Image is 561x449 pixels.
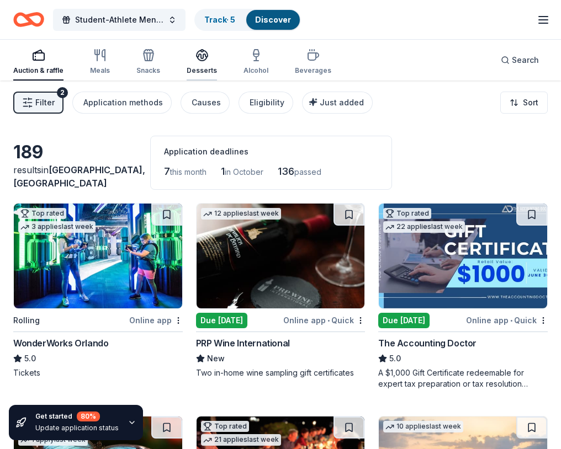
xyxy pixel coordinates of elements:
[53,9,186,31] button: Student-Athlete Mental Health Week
[510,316,512,325] span: •
[492,49,548,71] button: Search
[13,203,183,378] a: Image for WonderWorks OrlandoTop rated3 applieslast weekRollingOnline appWonderWorks Orlando5.0Ti...
[90,66,110,75] div: Meals
[383,208,431,219] div: Top rated
[13,44,63,81] button: Auction & raffle
[294,167,321,177] span: passed
[90,44,110,81] button: Meals
[378,203,548,389] a: Image for The Accounting DoctorTop rated22 applieslast weekDue [DATE]Online app•QuickThe Accounti...
[24,352,36,365] span: 5.0
[196,203,366,378] a: Image for PRP Wine International12 applieslast weekDue [DATE]Online app•QuickPRP Wine Internation...
[383,421,463,432] div: 10 applies last week
[13,367,183,378] div: Tickets
[221,165,225,177] span: 1
[383,221,465,233] div: 22 applies last week
[14,204,182,308] img: Image for WonderWorks Orlando
[170,167,207,177] span: this month
[164,165,170,177] span: 7
[295,66,331,75] div: Beverages
[500,92,548,114] button: Sort
[35,96,55,109] span: Filter
[201,208,281,220] div: 12 applies last week
[13,92,63,114] button: Filter2
[207,352,225,365] span: New
[523,96,538,109] span: Sort
[379,204,547,308] img: Image for The Accounting Doctor
[295,44,331,81] button: Beverages
[75,13,163,26] span: Student-Athlete Mental Health Week
[18,221,96,233] div: 3 applies last week
[512,54,539,67] span: Search
[192,96,221,109] div: Causes
[13,141,137,163] div: 189
[77,411,100,421] div: 80 %
[35,424,119,432] div: Update application status
[378,313,430,328] div: Due [DATE]
[244,66,268,75] div: Alcohol
[13,66,63,75] div: Auction & raffle
[389,352,401,365] span: 5.0
[18,208,66,219] div: Top rated
[13,7,44,33] a: Home
[13,164,145,189] span: [GEOGRAPHIC_DATA], [GEOGRAPHIC_DATA]
[244,44,268,81] button: Alcohol
[13,314,40,327] div: Rolling
[302,92,373,114] button: Just added
[378,336,477,350] div: The Accounting Doctor
[201,421,249,432] div: Top rated
[136,44,160,81] button: Snacks
[129,313,183,327] div: Online app
[250,96,284,109] div: Eligibility
[255,15,291,24] a: Discover
[239,92,293,114] button: Eligibility
[283,313,365,327] div: Online app Quick
[327,316,330,325] span: •
[320,98,364,107] span: Just added
[466,313,548,327] div: Online app Quick
[196,313,247,328] div: Due [DATE]
[13,163,137,190] div: results
[197,204,365,308] img: Image for PRP Wine International
[13,336,108,350] div: WonderWorks Orlando
[187,44,217,81] button: Desserts
[378,367,548,389] div: A $1,000 Gift Certificate redeemable for expert tax preparation or tax resolution services—recipi...
[57,87,68,98] div: 2
[187,66,217,75] div: Desserts
[201,434,281,446] div: 21 applies last week
[196,367,366,378] div: Two in-home wine sampling gift certificates
[196,336,290,350] div: PRP Wine International
[13,164,145,189] span: in
[278,165,294,177] span: 136
[72,92,172,114] button: Application methods
[194,9,301,31] button: Track· 5Discover
[83,96,163,109] div: Application methods
[181,92,230,114] button: Causes
[164,145,378,158] div: Application deadlines
[204,15,235,24] a: Track· 5
[225,167,263,177] span: in October
[136,66,160,75] div: Snacks
[35,411,119,421] div: Get started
